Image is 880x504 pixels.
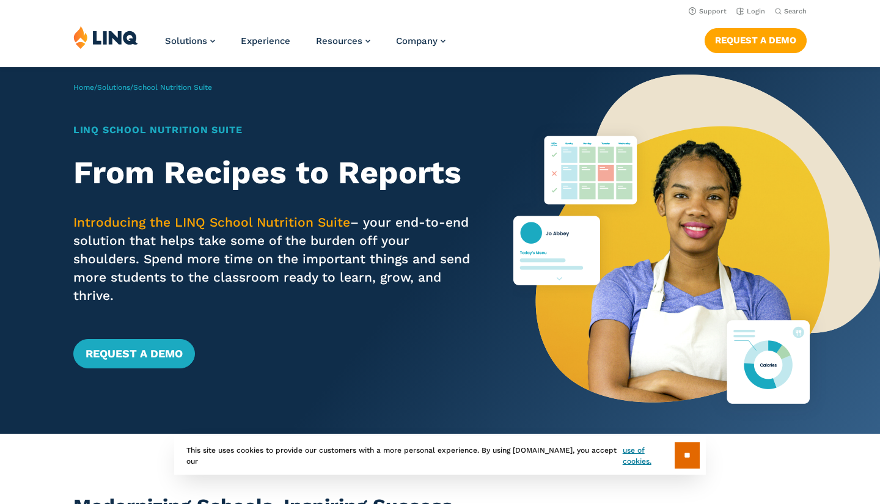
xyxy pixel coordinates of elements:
[165,35,215,46] a: Solutions
[396,35,438,46] span: Company
[165,26,446,66] nav: Primary Navigation
[97,83,130,92] a: Solutions
[174,436,706,475] div: This site uses cookies to provide our customers with a more personal experience. By using [DOMAIN...
[73,339,195,368] a: Request a Demo
[73,213,477,305] p: – your end-to-end solution that helps take some of the burden off your shoulders. Spend more time...
[73,214,350,230] span: Introducing the LINQ School Nutrition Suite
[73,155,477,191] h2: From Recipes to Reports
[241,35,290,46] a: Experience
[73,83,212,92] span: / /
[689,7,727,15] a: Support
[73,26,138,49] img: LINQ | K‑12 Software
[736,7,765,15] a: Login
[73,123,477,137] h1: LINQ School Nutrition Suite
[705,26,807,53] nav: Button Navigation
[73,83,94,92] a: Home
[133,83,212,92] span: School Nutrition Suite
[396,35,446,46] a: Company
[513,67,880,434] img: Nutrition Suite Launch
[784,7,807,15] span: Search
[775,7,807,16] button: Open Search Bar
[623,445,675,467] a: use of cookies.
[165,35,207,46] span: Solutions
[316,35,370,46] a: Resources
[316,35,362,46] span: Resources
[705,28,807,53] a: Request a Demo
